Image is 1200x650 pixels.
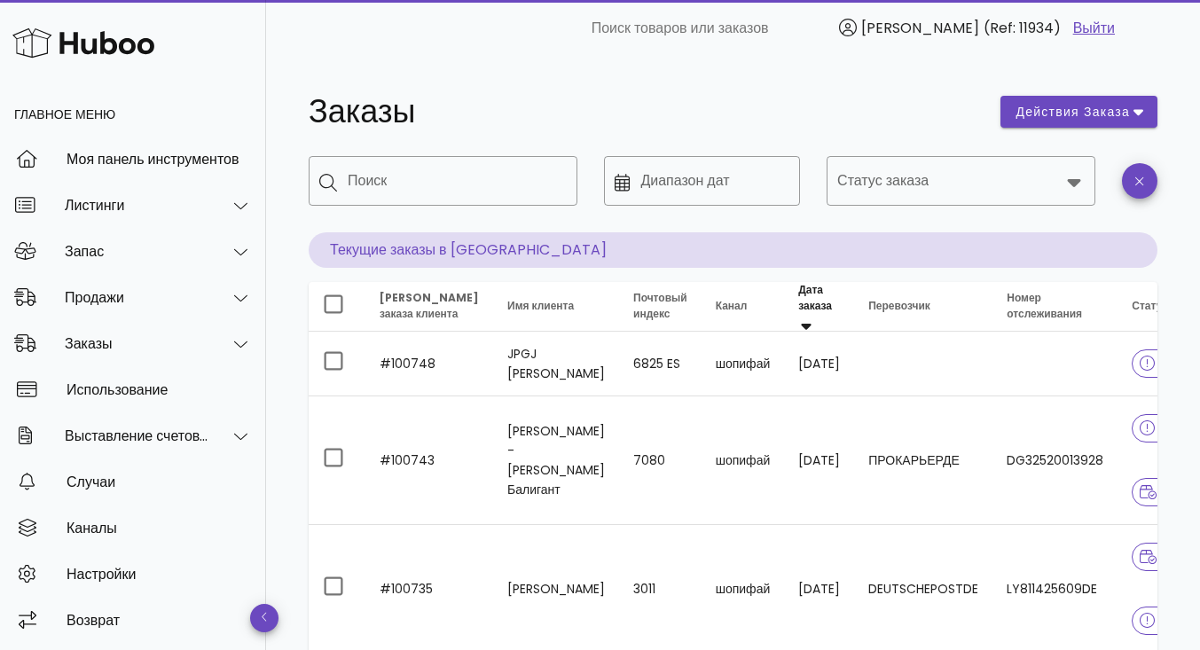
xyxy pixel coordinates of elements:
[1007,290,1082,321] font: Номер отслеживания
[633,290,687,321] font: Почтовый индекс
[702,282,785,332] th: Канал
[65,241,104,262] font: Запас
[507,298,574,313] font: Имя клиента
[65,287,124,308] font: Продажи
[493,282,619,332] th: Имя клиента
[633,580,655,598] font: 3011
[365,282,493,332] th: Номер заказа клиента
[854,282,992,332] th: Перевозчик
[65,195,124,215] font: Листинги
[12,24,154,62] img: Логотип Huboo
[380,580,433,598] font: #100735
[633,451,665,469] font: 7080
[507,345,605,382] font: JPGJ [PERSON_NAME]
[798,451,840,469] font: [DATE]
[380,355,435,372] font: #100748
[65,333,112,354] font: Заказы
[716,580,771,598] font: шопифай
[1007,451,1103,469] font: DG32520013928
[380,451,435,469] font: #100743
[716,298,748,313] font: Канал
[67,380,168,400] font: Использование
[868,298,930,313] font: Перевозчик
[67,564,136,584] font: Настройки
[1016,103,1130,121] font: действия заказа
[1132,298,1167,313] font: Статус
[1000,96,1157,128] button: действия заказа
[633,355,680,372] font: 6825 ES
[67,149,239,169] font: Моя панель инструментов
[716,451,771,469] font: шопифай
[798,282,832,313] font: Дата заказа
[14,106,115,123] font: Главное меню
[67,518,117,538] font: Каналы
[380,290,479,321] font: [PERSON_NAME] заказа клиента
[716,355,771,372] font: шопифай
[67,472,115,492] font: Случаи
[309,89,415,134] font: Заказы
[798,580,840,598] font: [DATE]
[798,355,840,372] font: [DATE]
[1007,580,1097,598] font: LY811425609DE
[507,580,605,598] font: [PERSON_NAME]
[992,282,1118,332] th: Номер отслеживания
[984,18,1061,38] font: (Ref: 11934)
[868,580,978,598] font: DEUTSCHEPOSTDE
[827,156,1095,206] div: Статус заказа
[619,282,702,332] th: Почтовый индекс
[65,426,270,446] font: Выставление счетов и платежи
[861,18,979,38] font: [PERSON_NAME]
[67,610,120,630] font: Возврат
[784,282,854,332] th: Дата заказа: Сортировка по убыванию. Активируйте, чтобы отменить сортировку.
[868,451,960,469] font: ПРОКАРЬЕРДЕ
[507,422,605,498] font: [PERSON_NAME] - [PERSON_NAME] Балигант
[330,239,607,260] font: Текущие заказы в [GEOGRAPHIC_DATA]
[1073,18,1115,39] a: Выйти
[1073,18,1115,38] font: Выйти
